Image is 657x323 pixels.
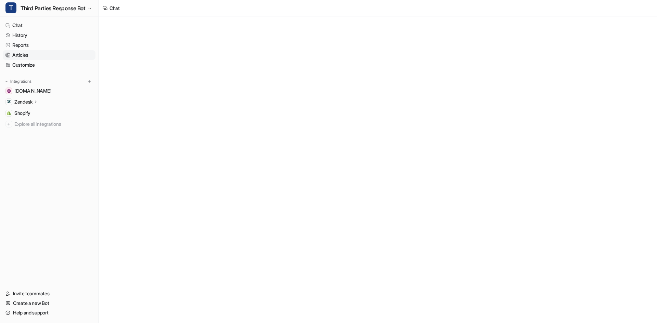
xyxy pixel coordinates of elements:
img: wovenwood.co.uk [7,89,11,93]
span: [DOMAIN_NAME] [14,88,51,94]
img: menu_add.svg [87,79,92,84]
a: History [3,30,95,40]
button: Integrations [3,78,34,85]
a: Chat [3,21,95,30]
a: Reports [3,40,95,50]
p: Integrations [10,79,31,84]
a: Customize [3,60,95,70]
a: Articles [3,50,95,60]
a: ShopifyShopify [3,108,95,118]
span: Explore all integrations [14,119,93,130]
a: Create a new Bot [3,298,95,308]
a: wovenwood.co.uk[DOMAIN_NAME] [3,86,95,96]
a: Explore all integrations [3,119,95,129]
div: Chat [109,4,120,12]
img: explore all integrations [5,121,12,127]
a: Invite teammates [3,289,95,298]
p: Zendesk [14,98,33,105]
a: Help and support [3,308,95,318]
img: expand menu [4,79,9,84]
span: T [5,2,16,13]
span: Third Parties Response Bot [21,3,86,13]
span: Shopify [14,110,30,117]
img: Zendesk [7,100,11,104]
img: Shopify [7,111,11,115]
